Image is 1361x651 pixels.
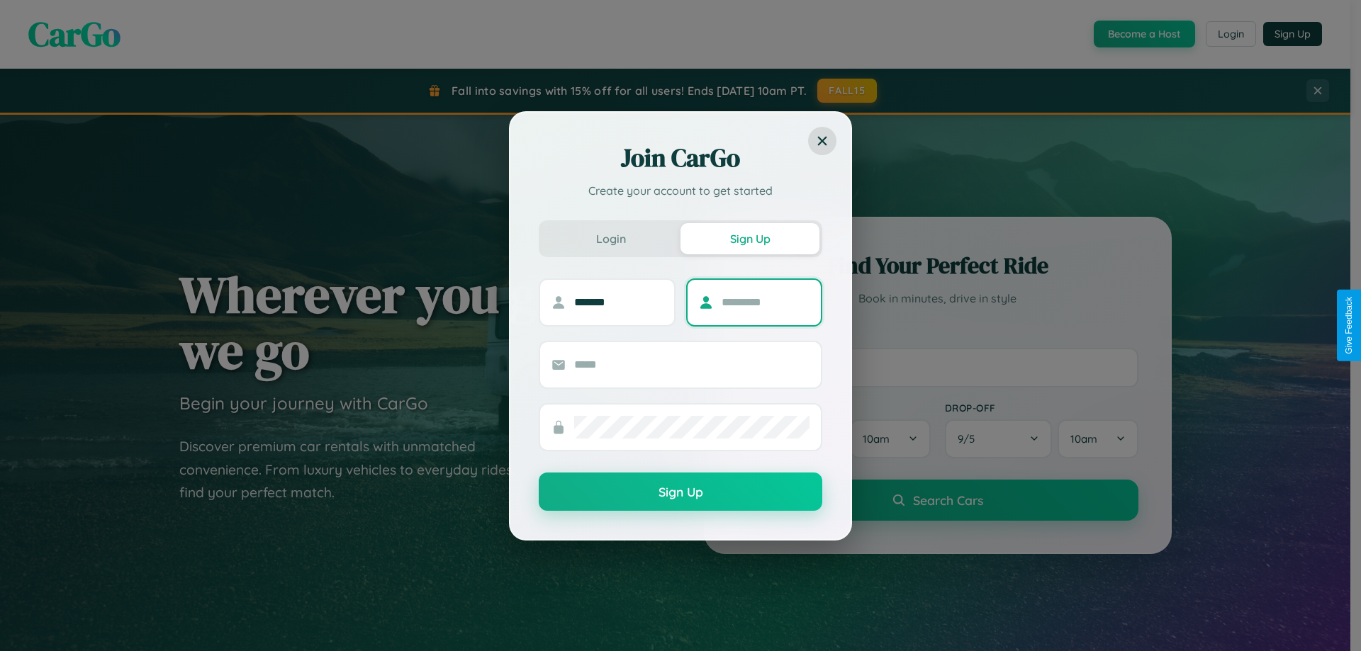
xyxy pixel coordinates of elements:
[1344,297,1354,354] div: Give Feedback
[680,223,819,254] button: Sign Up
[542,223,680,254] button: Login
[539,141,822,175] h2: Join CarGo
[539,472,822,511] button: Sign Up
[539,182,822,199] p: Create your account to get started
